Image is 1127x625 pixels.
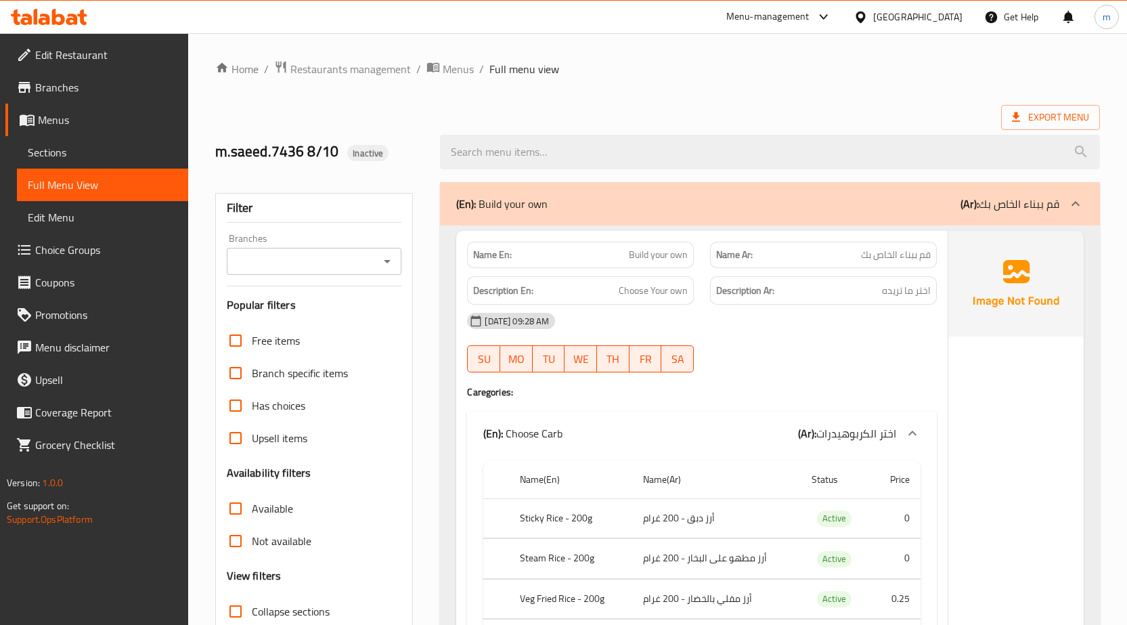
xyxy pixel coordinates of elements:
span: Active [817,551,852,567]
span: Choice Groups [35,242,177,258]
h3: Popular filters [227,297,402,313]
li: / [264,61,269,77]
span: Full Menu View [28,177,177,193]
span: Sections [28,144,177,160]
a: Branches [5,71,188,104]
td: أرز دبق - 200 غرام [632,498,801,538]
div: (En): Build your own(Ar):قم ببناء الخاص بك [440,182,1100,225]
span: [DATE] 09:28 AM [479,315,554,328]
span: Export Menu [1001,105,1100,130]
img: Ae5nvW7+0k+MAAAAAElFTkSuQmCC [948,231,1084,337]
span: Branches [35,79,177,95]
li: / [416,61,421,77]
div: Active [817,511,852,527]
span: Grocery Checklist [35,437,177,453]
span: Not available [252,533,311,549]
span: Coverage Report [35,404,177,421]
input: search [440,135,1100,169]
span: Export Menu [1012,109,1089,126]
button: SA [661,345,694,372]
button: TH [597,345,629,372]
a: Menus [426,60,474,78]
span: Upsell [35,372,177,388]
span: Menus [443,61,474,77]
span: Full menu view [489,61,559,77]
b: (Ar): [960,194,979,214]
th: Steam Rice - 200g [509,539,632,579]
strong: Description En: [473,282,533,299]
span: Version: [7,474,40,492]
span: TH [602,349,624,369]
td: أرز مطهو على البخار - 200 غرام [632,539,801,579]
span: Build your own [629,248,688,262]
a: Coupons [5,266,188,299]
th: Price [872,460,921,499]
span: 1.0.0 [42,474,63,492]
b: (En): [483,423,503,444]
a: Menus [5,104,188,136]
a: Sections [17,136,188,169]
th: Status [801,460,872,499]
nav: breadcrumb [215,60,1100,78]
span: Edit Restaurant [35,47,177,63]
span: Coupons [35,274,177,290]
a: Promotions [5,299,188,331]
span: TU [538,349,560,369]
h3: View filters [227,568,282,584]
b: (En): [456,194,476,214]
a: Edit Menu [17,201,188,234]
span: Menus [38,112,177,128]
span: Menu disclaimer [35,339,177,355]
td: 0.25 [872,579,921,619]
b: (Ar): [798,423,816,444]
span: قم ببناء الخاص بك [861,248,931,262]
a: Full Menu View [17,169,188,201]
th: Name(En) [509,460,632,499]
span: SU [473,349,495,369]
span: Active [817,591,852,607]
span: Promotions [35,307,177,323]
span: FR [635,349,657,369]
span: Available [252,500,293,517]
strong: Name Ar: [716,248,753,262]
th: Name(Ar) [632,460,801,499]
a: Choice Groups [5,234,188,266]
span: Has choices [252,397,305,414]
h3: Availability filters [227,465,311,481]
a: Support.OpsPlatform [7,511,93,528]
span: Restaurants management [290,61,411,77]
a: Restaurants management [274,60,411,78]
div: Filter [227,194,402,223]
a: Upsell [5,364,188,396]
span: اختر ما تريده [882,282,931,299]
a: Menu disclaimer [5,331,188,364]
h4: Caregories: [467,385,937,399]
h2: m.saeed.7436 8/10 [215,142,424,162]
div: Menu-management [726,9,810,25]
div: [GEOGRAPHIC_DATA] [873,9,963,24]
th: Veg Fried Rice - 200g [509,579,632,619]
span: Collapse sections [252,603,330,620]
button: MO [500,345,533,372]
p: قم ببناء الخاص بك [960,196,1059,212]
span: اختر الكربوهيدرات [816,423,896,444]
td: أرز مقلي بالخضار - 200 غرام [632,579,801,619]
button: WE [565,345,597,372]
div: Active [817,591,852,607]
td: 0 [872,539,921,579]
span: Get support on: [7,497,69,515]
span: Active [817,511,852,526]
button: TU [533,345,565,372]
span: Choose Your own [619,282,688,299]
a: Edit Restaurant [5,39,188,71]
span: Inactive [347,147,389,160]
strong: Description Ar: [716,282,774,299]
div: (En): Choose Carb(Ar):اختر الكربوهيدرات [467,412,937,455]
td: 0 [872,498,921,538]
span: Upsell items [252,430,307,446]
strong: Name En: [473,248,512,262]
span: Branch specific items [252,365,348,381]
span: SA [667,349,688,369]
button: FR [629,345,662,372]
